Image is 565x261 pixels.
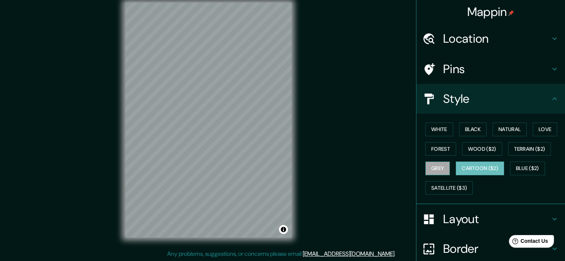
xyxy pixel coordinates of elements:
[425,142,456,156] button: Forest
[279,225,288,234] button: Toggle attribution
[425,181,473,195] button: Satellite ($3)
[167,249,396,258] p: Any problems, suggestions, or concerns please email .
[443,241,550,256] h4: Border
[508,142,551,156] button: Terrain ($2)
[456,162,504,175] button: Cartoon ($2)
[396,249,397,258] div: .
[510,162,545,175] button: Blue ($2)
[125,3,292,238] canvas: Map
[303,250,394,258] a: [EMAIL_ADDRESS][DOMAIN_NAME]
[416,24,565,53] div: Location
[443,212,550,226] h4: Layout
[425,162,450,175] button: Grey
[459,123,487,136] button: Black
[416,204,565,234] div: Layout
[443,31,550,46] h4: Location
[467,4,514,19] h4: Mappin
[416,54,565,84] div: Pins
[499,232,557,253] iframe: Help widget launcher
[443,91,550,106] h4: Style
[493,123,527,136] button: Natural
[443,62,550,76] h4: Pins
[508,10,514,16] img: pin-icon.png
[416,84,565,114] div: Style
[533,123,557,136] button: Love
[462,142,502,156] button: Wood ($2)
[425,123,453,136] button: White
[397,249,398,258] div: .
